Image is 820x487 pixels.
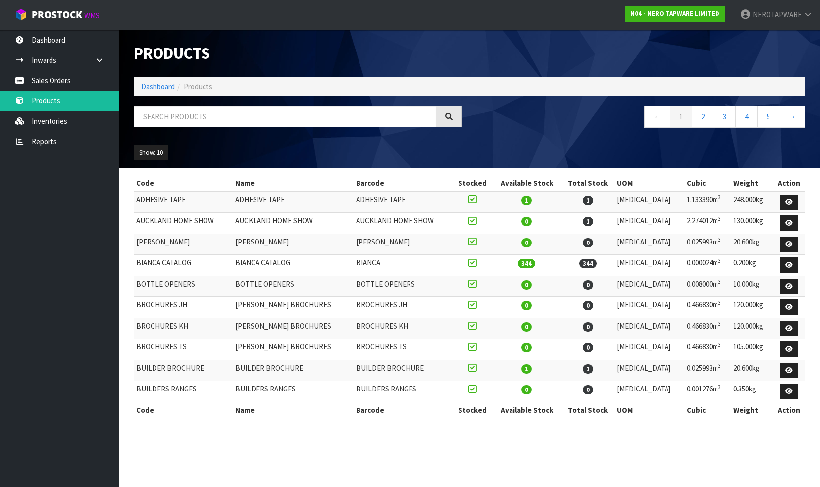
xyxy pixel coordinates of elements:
td: BUILDER BROCHURE [134,360,233,381]
a: → [779,106,805,127]
small: WMS [84,11,100,20]
span: 1 [583,196,593,205]
td: BROCHURES KH [134,318,233,339]
span: 0 [521,238,532,247]
th: Cubic [684,402,731,418]
span: 0 [521,301,532,310]
span: NEROTAPWARE [753,10,802,19]
td: 0.001276m [684,381,731,402]
span: 0 [583,280,593,290]
td: BIANCA [354,255,453,276]
th: Available Stock [493,175,562,191]
sup: 3 [718,236,721,243]
th: Total Stock [561,402,615,418]
td: [MEDICAL_DATA] [615,360,684,381]
span: 344 [518,259,535,268]
h1: Products [134,45,462,62]
span: 0 [583,301,593,310]
span: ProStock [32,8,82,21]
td: BROCHURES TS [134,339,233,360]
td: [MEDICAL_DATA] [615,192,684,213]
span: 0 [521,385,532,394]
td: [PERSON_NAME] BROCHURES [233,297,354,318]
td: 0.466830m [684,339,731,360]
th: Barcode [354,402,453,418]
th: Code [134,402,233,418]
th: Cubic [684,175,731,191]
th: Stocked [452,402,492,418]
td: 0.025993m [684,234,731,255]
td: 0.000024m [684,255,731,276]
a: 1 [670,106,692,127]
nav: Page navigation [477,106,805,130]
span: 0 [583,238,593,247]
td: 130.000kg [731,213,772,234]
span: 344 [579,259,597,268]
th: Stocked [452,175,492,191]
td: BUILDERS RANGES [134,381,233,402]
td: BIANCA CATALOG [134,255,233,276]
td: [MEDICAL_DATA] [615,381,684,402]
td: 0.466830m [684,318,731,339]
button: Show: 10 [134,145,168,161]
td: AUCKLAND HOME SHOW [134,213,233,234]
th: Available Stock [493,402,562,418]
td: [PERSON_NAME] [134,234,233,255]
td: [MEDICAL_DATA] [615,255,684,276]
a: 5 [757,106,779,127]
td: [PERSON_NAME] BROCHURES [233,318,354,339]
a: 3 [714,106,736,127]
td: 120.000kg [731,297,772,318]
th: Name [233,402,354,418]
td: [MEDICAL_DATA] [615,213,684,234]
td: BUILDERS RANGES [354,381,453,402]
sup: 3 [718,320,721,327]
span: 0 [521,280,532,290]
span: 1 [583,217,593,226]
sup: 3 [718,257,721,264]
th: Barcode [354,175,453,191]
td: BUILDER BROCHURE [233,360,354,381]
td: [PERSON_NAME] BROCHURES [233,339,354,360]
td: BOTTLE OPENERS [354,276,453,297]
td: [MEDICAL_DATA] [615,297,684,318]
td: 1.133390m [684,192,731,213]
sup: 3 [718,215,721,222]
th: Code [134,175,233,191]
td: 105.000kg [731,339,772,360]
th: Total Stock [561,175,615,191]
td: 120.000kg [731,318,772,339]
td: BROCHURES JH [134,297,233,318]
a: ← [644,106,670,127]
span: 0 [583,343,593,352]
strong: N04 - NERO TAPWARE LIMITED [630,9,719,18]
td: BROCHURES TS [354,339,453,360]
td: BIANCA CATALOG [233,255,354,276]
td: BROCHURES KH [354,318,453,339]
td: 0.008000m [684,276,731,297]
td: BUILDERS RANGES [233,381,354,402]
a: Dashboard [141,82,175,91]
th: UOM [615,175,684,191]
span: 1 [521,364,532,374]
td: [PERSON_NAME] [354,234,453,255]
span: 1 [583,364,593,374]
td: BROCHURES JH [354,297,453,318]
th: Action [772,175,805,191]
td: 20.600kg [731,234,772,255]
th: Weight [731,175,772,191]
span: 1 [521,196,532,205]
a: 4 [735,106,758,127]
td: 0.200kg [731,255,772,276]
sup: 3 [718,194,721,201]
td: [PERSON_NAME] [233,234,354,255]
td: ADHESIVE TAPE [354,192,453,213]
td: 20.600kg [731,360,772,381]
sup: 3 [718,278,721,285]
th: Name [233,175,354,191]
td: 0.350kg [731,381,772,402]
sup: 3 [718,384,721,390]
a: 2 [692,106,714,127]
sup: 3 [718,299,721,306]
span: 0 [521,322,532,332]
